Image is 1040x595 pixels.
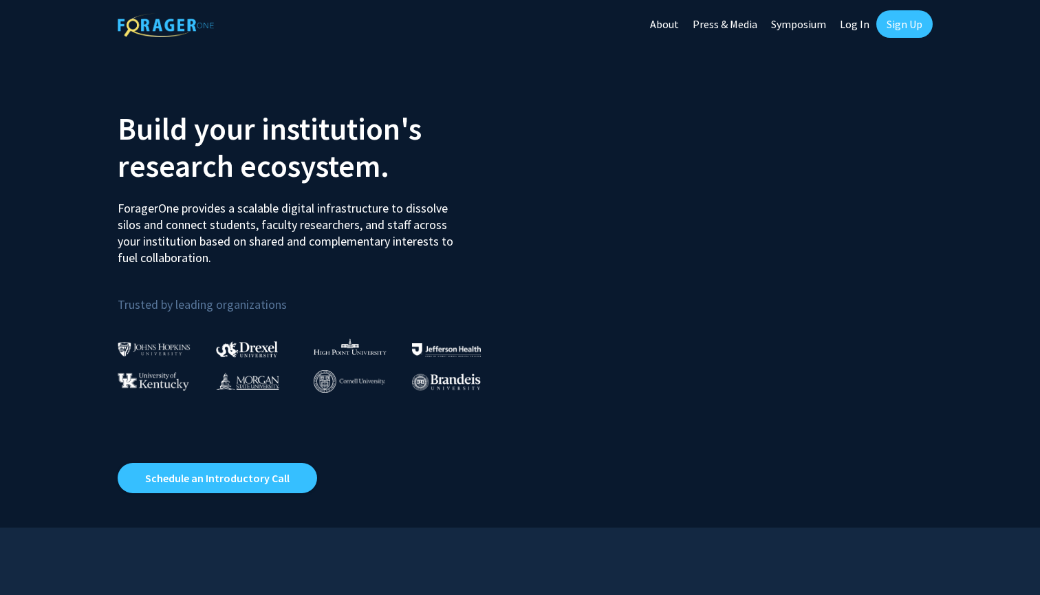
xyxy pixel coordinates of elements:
[216,341,278,357] img: Drexel University
[314,338,387,355] img: High Point University
[876,10,933,38] a: Sign Up
[118,342,191,356] img: Johns Hopkins University
[118,463,317,493] a: Opens in a new tab
[118,110,510,184] h2: Build your institution's research ecosystem.
[314,370,385,393] img: Cornell University
[216,372,279,390] img: Morgan State University
[118,13,214,37] img: ForagerOne Logo
[412,343,481,356] img: Thomas Jefferson University
[412,374,481,391] img: Brandeis University
[118,277,510,315] p: Trusted by leading organizations
[118,190,463,266] p: ForagerOne provides a scalable digital infrastructure to dissolve silos and connect students, fac...
[118,372,189,391] img: University of Kentucky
